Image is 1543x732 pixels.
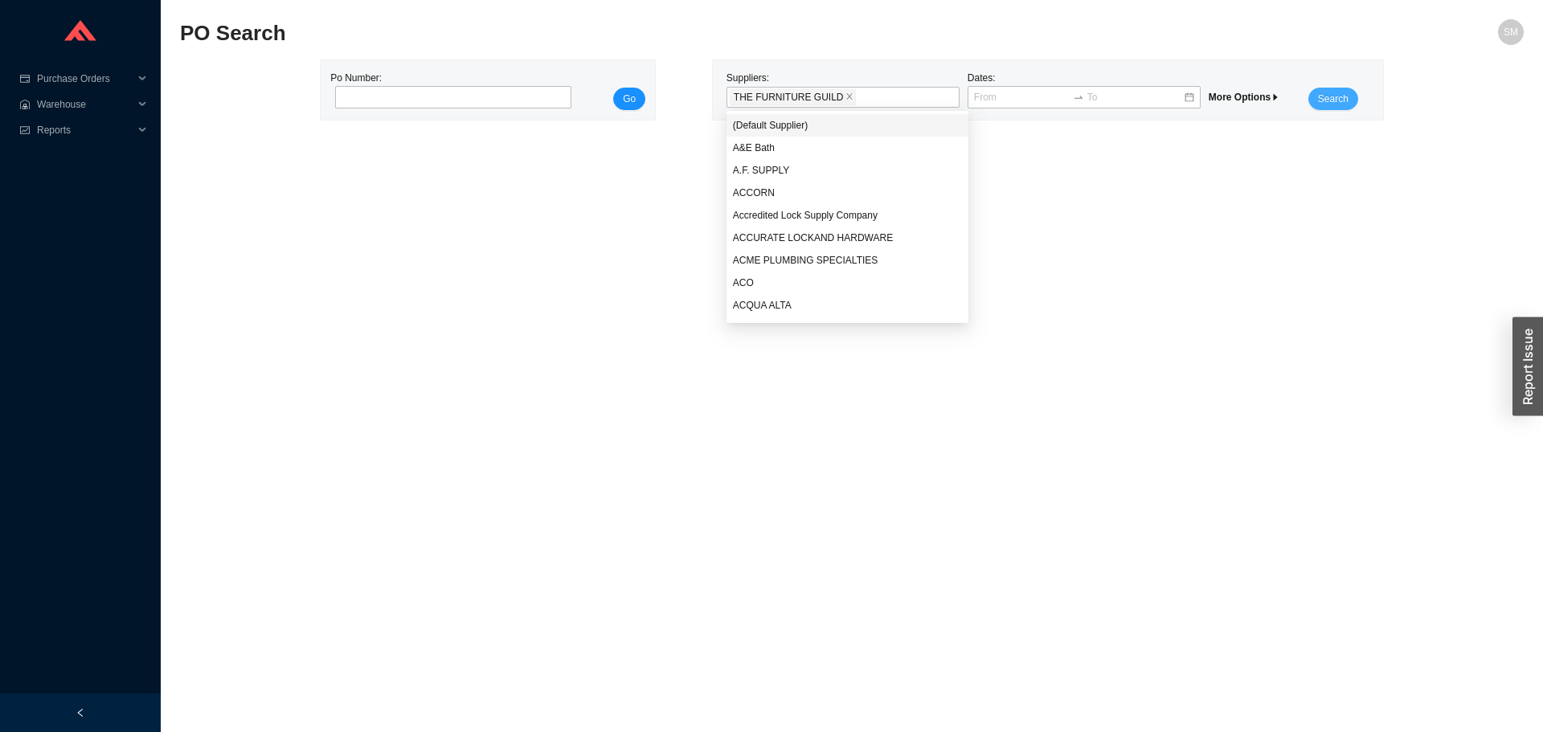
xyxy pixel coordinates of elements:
span: Warehouse [37,92,133,117]
span: Go [623,91,636,107]
button: Search [1308,88,1358,110]
input: From [974,89,1070,105]
div: Dates: [964,70,1205,110]
input: To [1087,89,1183,105]
span: left [76,708,85,718]
span: THE FURNITURE GUILD [734,90,844,104]
span: fund [19,125,31,135]
div: Suppliers: [722,70,964,110]
span: swap-right [1073,92,1084,103]
span: to [1073,92,1084,103]
span: Purchase Orders [37,66,133,92]
span: More Options [1209,92,1280,103]
span: close [845,92,853,102]
span: SM [1504,19,1518,45]
span: credit-card [19,74,31,84]
h2: PO Search [180,19,1188,47]
span: Reports [37,117,133,143]
div: Po Number: [330,70,567,110]
span: caret-right [1271,92,1280,102]
span: Search [1318,91,1349,107]
button: Go [613,88,645,110]
span: THE FURNITURE GUILD [730,89,856,105]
